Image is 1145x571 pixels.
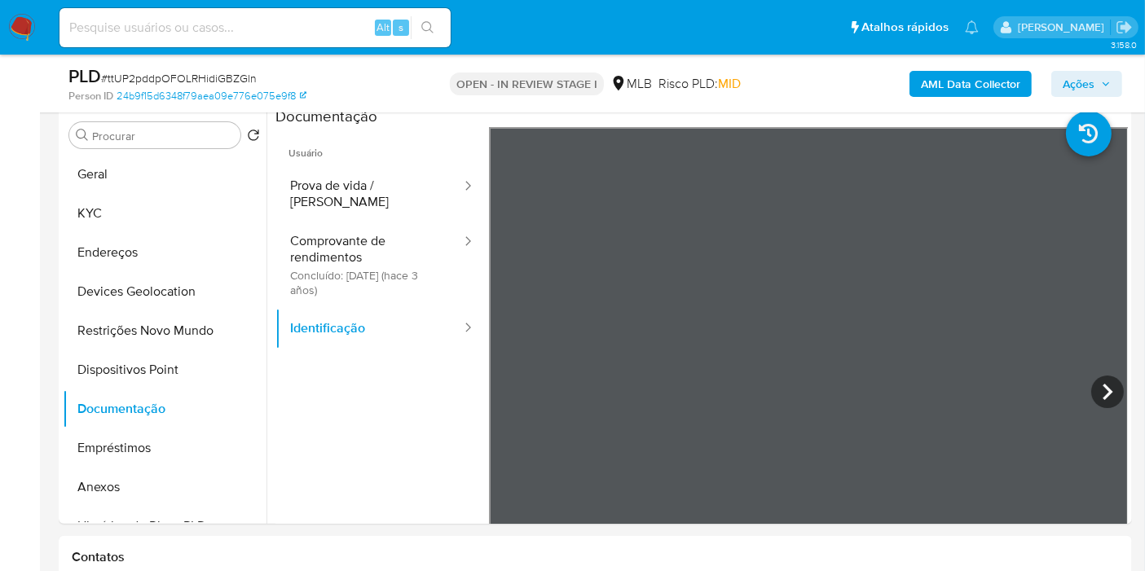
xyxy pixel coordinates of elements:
[718,74,741,93] span: MID
[92,129,234,143] input: Procurar
[247,129,260,147] button: Retornar ao pedido padrão
[450,72,604,95] p: OPEN - IN REVIEW STAGE I
[68,63,101,89] b: PLD
[117,89,306,103] a: 24b9f15d6348f79aea09e776e075e9f8
[399,20,403,35] span: s
[921,71,1020,97] b: AML Data Collector
[63,155,266,194] button: Geral
[63,350,266,389] button: Dispositivos Point
[658,75,741,93] span: Risco PLD:
[411,16,444,39] button: search-icon
[101,70,257,86] span: # ttUP2pddpOFOLRHidiGBZGln
[1111,38,1137,51] span: 3.158.0
[610,75,652,93] div: MLB
[377,20,390,35] span: Alt
[909,71,1032,97] button: AML Data Collector
[63,507,266,546] button: Histórico de Risco PLD
[68,89,113,103] b: Person ID
[63,311,266,350] button: Restrições Novo Mundo
[1063,71,1094,97] span: Ações
[63,233,266,272] button: Endereços
[63,468,266,507] button: Anexos
[63,194,266,233] button: KYC
[965,20,979,34] a: Notificações
[1116,19,1133,36] a: Sair
[63,389,266,428] button: Documentação
[63,272,266,311] button: Devices Geolocation
[1018,20,1110,35] p: vitoria.caldeira@mercadolivre.com
[72,549,1119,565] h1: Contatos
[76,129,89,142] button: Procurar
[861,19,949,36] span: Atalhos rápidos
[63,428,266,468] button: Empréstimos
[1051,71,1122,97] button: Ações
[59,17,451,38] input: Pesquise usuários ou casos...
